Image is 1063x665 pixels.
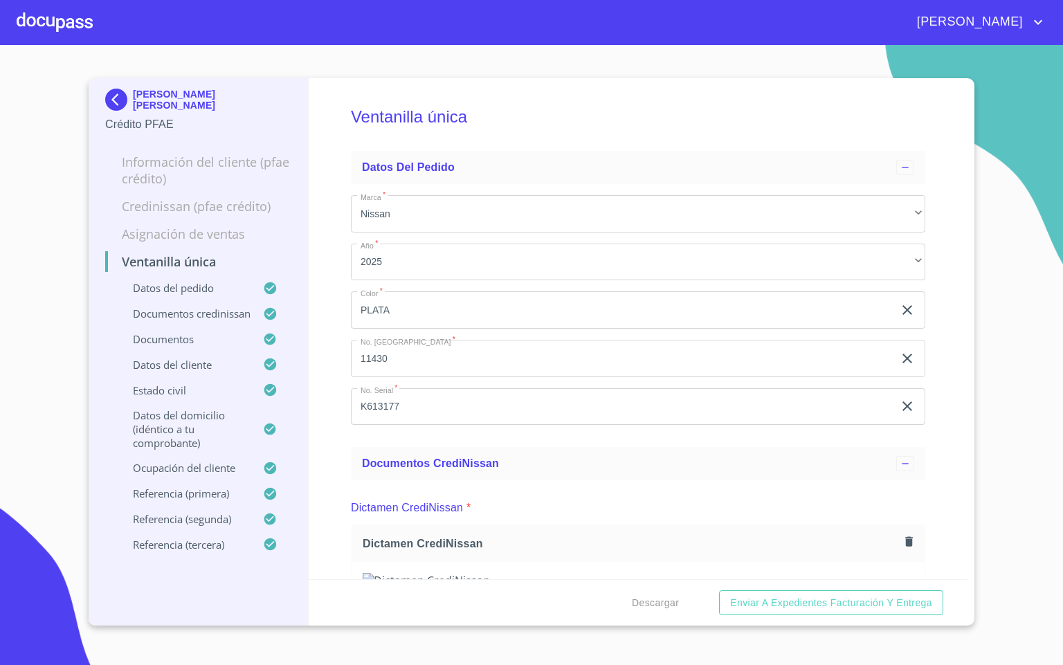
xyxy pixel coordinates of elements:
button: clear input [899,302,916,318]
p: Referencia (primera) [105,486,263,500]
div: [PERSON_NAME] [PERSON_NAME] [105,89,291,116]
div: 2025 [351,244,925,281]
p: Datos del pedido [105,281,263,295]
img: Dictamen CrediNissan [363,573,914,588]
button: clear input [899,398,916,415]
p: [PERSON_NAME] [PERSON_NAME] [133,89,291,111]
span: Dictamen CrediNissan [363,536,900,551]
p: Asignación de Ventas [105,226,291,242]
p: Ocupación del Cliente [105,461,263,475]
p: Dictamen CrediNissan [351,500,463,516]
p: Información del cliente (PFAE crédito) [105,154,291,187]
span: Datos del pedido [362,161,455,173]
span: Descargar [632,594,679,612]
button: Enviar a Expedientes Facturación y Entrega [719,590,943,616]
button: account of current user [907,11,1046,33]
span: [PERSON_NAME] [907,11,1030,33]
div: Documentos CrediNissan [351,447,925,480]
p: Documentos CrediNissan [105,307,263,320]
button: Descargar [626,590,684,616]
p: Documentos [105,332,263,346]
button: clear input [899,350,916,367]
p: Datos del cliente [105,358,263,372]
p: Referencia (segunda) [105,512,263,526]
p: Credinissan (PFAE crédito) [105,198,291,215]
div: Nissan [351,195,925,233]
p: Ventanilla única [105,253,291,270]
div: Datos del pedido [351,151,925,184]
span: Documentos CrediNissan [362,457,499,469]
span: Enviar a Expedientes Facturación y Entrega [730,594,932,612]
p: Referencia (tercera) [105,538,263,552]
img: Docupass spot blue [105,89,133,111]
h5: Ventanilla única [351,89,925,145]
p: Datos del domicilio (idéntico a tu comprobante) [105,408,263,450]
p: Estado Civil [105,383,263,397]
p: Crédito PFAE [105,116,291,133]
